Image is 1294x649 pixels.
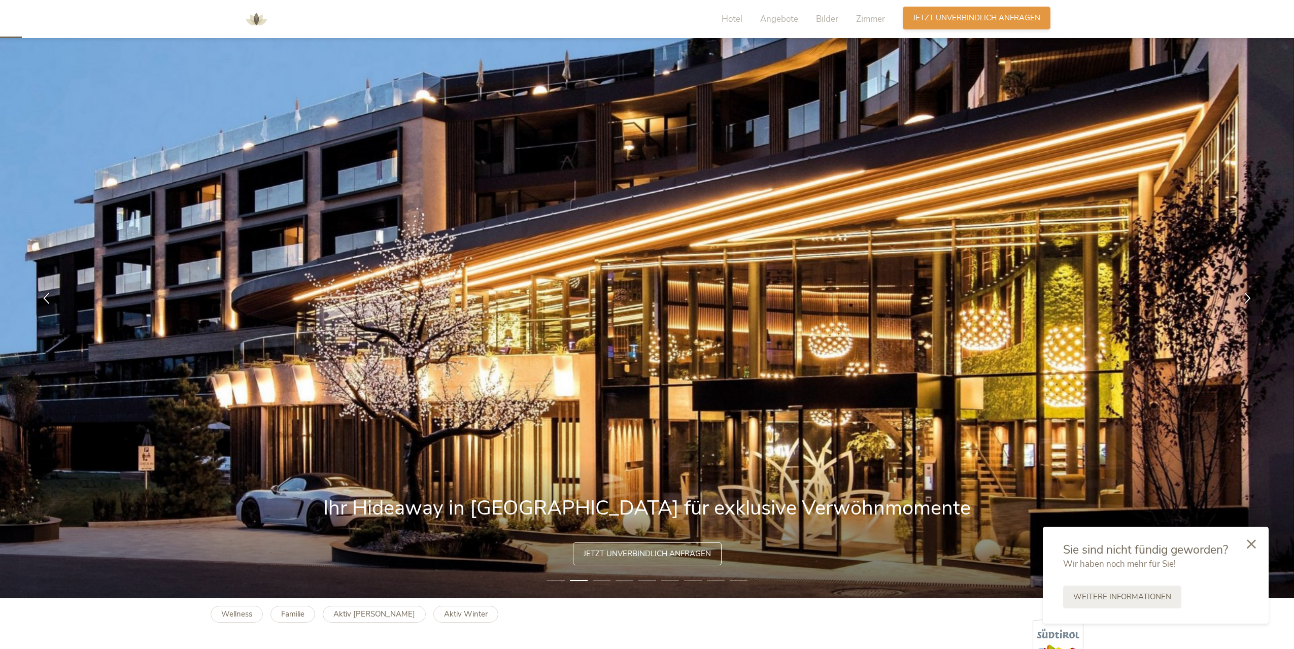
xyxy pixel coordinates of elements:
[1063,586,1181,608] a: Weitere Informationen
[241,15,271,22] a: AMONTI & LUNARIS Wellnessresort
[221,609,252,619] b: Wellness
[433,606,498,623] a: Aktiv Winter
[1063,542,1228,558] span: Sie sind nicht fündig geworden?
[281,609,304,619] b: Familie
[241,4,271,35] img: AMONTI & LUNARIS Wellnessresort
[913,13,1040,23] span: Jetzt unverbindlich anfragen
[1073,592,1171,602] span: Weitere Informationen
[444,609,488,619] b: Aktiv Winter
[270,606,315,623] a: Familie
[1063,558,1176,570] span: Wir haben noch mehr für Sie!
[816,13,838,25] span: Bilder
[760,13,798,25] span: Angebote
[584,549,711,559] span: Jetzt unverbindlich anfragen
[211,606,263,623] a: Wellness
[323,606,426,623] a: Aktiv [PERSON_NAME]
[722,13,742,25] span: Hotel
[333,609,415,619] b: Aktiv [PERSON_NAME]
[856,13,885,25] span: Zimmer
